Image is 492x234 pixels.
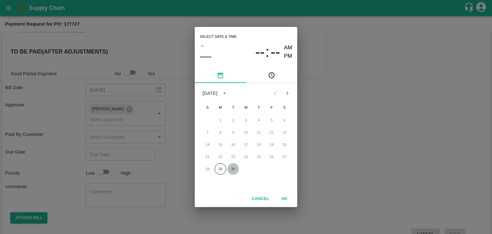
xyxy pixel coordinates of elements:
button: Cancel [249,193,272,205]
span: – [201,41,204,50]
button: calendar view is open, switch to year view [219,88,230,98]
button: – [200,41,205,50]
button: OK [274,193,295,205]
span: Select date & time [200,32,237,42]
button: 30 [227,163,239,175]
span: Saturday [279,101,290,114]
button: pick time [246,68,297,83]
span: -- [271,44,280,60]
span: -- [255,44,265,60]
div: [DATE] [202,90,217,97]
button: PM [284,52,292,61]
span: Tuesday [227,101,239,114]
button: –– [200,50,211,63]
span: Monday [215,101,226,114]
button: -- [255,44,265,61]
button: pick date [195,68,246,83]
span: Sunday [202,101,213,114]
button: AM [284,44,292,52]
span: Thursday [253,101,265,114]
span: Wednesday [240,101,252,114]
button: Next month [281,87,293,99]
span: : [265,44,269,61]
span: Friday [266,101,277,114]
button: 29 [215,163,226,175]
button: -- [271,44,280,61]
